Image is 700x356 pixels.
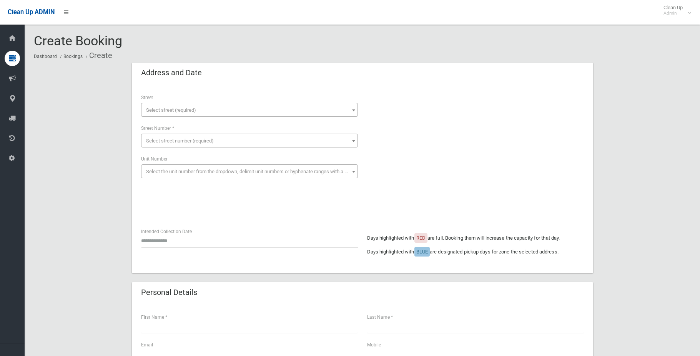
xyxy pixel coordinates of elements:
header: Personal Details [132,285,206,300]
span: Clean Up [660,5,690,16]
small: Admin [663,10,683,16]
p: Days highlighted with are full. Booking them will increase the capacity for that day. [367,233,584,243]
a: Dashboard [34,54,57,59]
span: BLUE [416,249,428,255]
span: Clean Up ADMIN [8,8,55,16]
span: RED [416,235,426,241]
a: Bookings [63,54,83,59]
span: Select street (required) [146,107,196,113]
header: Address and Date [132,65,211,80]
span: Select street number (required) [146,138,214,144]
span: Create Booking [34,33,122,48]
p: Days highlighted with are designated pickup days for zone the selected address. [367,247,584,257]
li: Create [84,48,112,63]
span: Select the unit number from the dropdown, delimit unit numbers or hyphenate ranges with a comma [146,169,361,174]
